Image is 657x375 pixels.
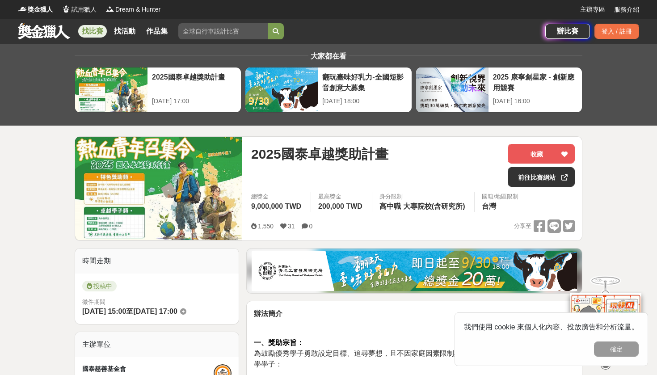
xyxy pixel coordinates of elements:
span: 獎金獵人 [28,5,53,14]
a: 翻玩臺味好乳力-全國短影音創意大募集[DATE] 18:00 [245,67,412,113]
span: 200,000 TWD [318,202,362,210]
span: 2025國泰卓越獎助計畫 [251,144,388,164]
span: 最高獎金 [318,192,365,201]
span: 我們使用 cookie 來個人化內容、投放廣告和分析流量。 [464,323,639,331]
div: 主辦單位 [75,332,239,357]
img: Logo [62,4,71,13]
strong: 一、獎助宗旨： [254,339,304,346]
button: 確定 [594,341,639,357]
div: [DATE] 16:00 [493,97,577,106]
span: 大家都在看 [308,52,349,60]
img: Logo [18,4,27,13]
div: 身分限制 [379,192,467,201]
img: d2146d9a-e6f6-4337-9592-8cefde37ba6b.png [570,288,641,347]
a: Logo試用獵人 [62,5,97,14]
span: 為鼓勵優秀學子勇敢設定目標、追尋夢想，且不因家庭因素限制其發展機會，獎助以下二類本國籍在學學子： [254,350,569,368]
span: 9,000,000 TWD [251,202,301,210]
span: [DATE] 17:00 [133,308,177,315]
div: [DATE] 18:00 [322,97,407,106]
div: 翻玩臺味好乳力-全國短影音創意大募集 [322,72,407,92]
a: 主辦專區 [580,5,605,14]
span: [DATE] 15:00 [82,308,126,315]
span: 徵件期間 [82,299,105,305]
img: Cover Image [75,137,242,240]
span: 0 [309,223,313,230]
button: 收藏 [508,144,575,164]
span: Dream & Hunter [115,5,160,14]
a: Logo獎金獵人 [18,5,53,14]
div: 2025國泰卓越獎助計畫 [152,72,236,92]
span: 試用獵人 [72,5,97,14]
a: 作品集 [143,25,171,38]
div: [DATE] 17:00 [152,97,236,106]
span: 大專院校(含研究所) [403,202,465,210]
span: 至 [126,308,133,315]
a: 2025國泰卓越獎助計畫[DATE] 17:00 [75,67,241,113]
span: 1,550 [258,223,274,230]
span: 總獎金 [251,192,303,201]
a: 找活動 [110,25,139,38]
span: 分享至 [514,219,531,233]
div: 國籍/地區限制 [482,192,518,201]
div: 2025 康寧創星家 - 創新應用競賽 [493,72,577,92]
span: 台灣 [482,202,496,210]
a: 前往比賽網站 [508,167,575,187]
span: 高中職 [379,202,401,210]
span: 31 [288,223,295,230]
span: 投稿中 [82,281,117,291]
img: 1c81a89c-c1b3-4fd6-9c6e-7d29d79abef5.jpg [252,251,577,291]
a: 找比賽 [78,25,107,38]
a: LogoDream & Hunter [105,5,160,14]
div: 登入 / 註冊 [594,24,639,39]
img: Logo [105,4,114,13]
div: 時間走期 [75,249,239,274]
input: 全球自行車設計比賽 [178,23,268,39]
a: 2025 康寧創星家 - 創新應用競賽[DATE] 16:00 [416,67,582,113]
a: 辦比賽 [545,24,590,39]
strong: 辦法簡介 [254,310,282,317]
a: 服務介紹 [614,5,639,14]
div: 國泰慈善基金會 [82,364,214,374]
